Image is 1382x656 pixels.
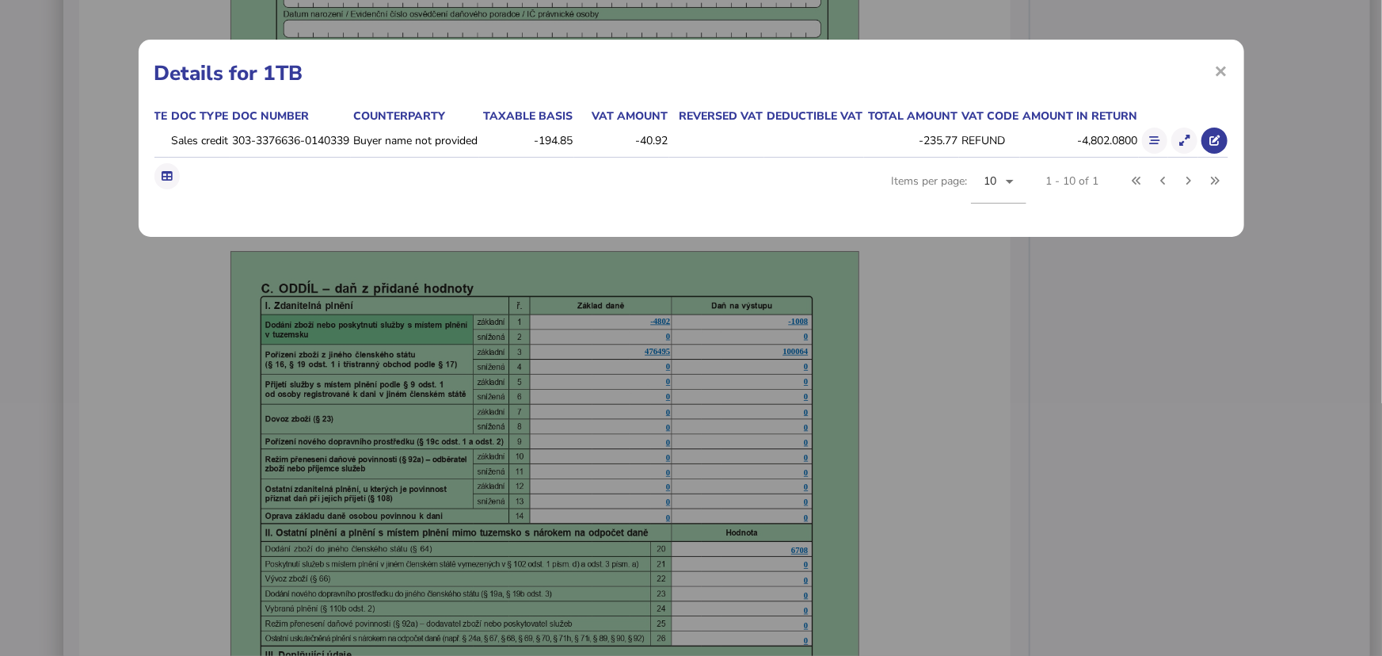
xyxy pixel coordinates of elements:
button: Show transaction in Advisor [1201,128,1228,154]
th: Counterparty [351,108,479,124]
button: First page [1124,168,1150,194]
button: Last page [1202,168,1228,194]
td: Buyer name not provided [351,124,479,158]
div: Deductible VAT [767,109,863,124]
div: Items per page: [891,159,1026,221]
td: 303-3376636-0140339 [230,124,351,158]
td: REFUND [959,124,1020,158]
mat-form-field: Change page size [971,159,1026,221]
div: Total amount [867,109,958,124]
div: Reversed VAT [672,109,763,124]
button: Next page [1176,168,1202,194]
div: Amount in return [1023,109,1138,124]
div: Taxable basis [482,109,573,124]
span: × [1215,55,1228,86]
th: VAT code [959,108,1020,124]
button: Show flow [1142,128,1168,154]
span: 10 [984,174,997,189]
button: Show transaction detail [1171,128,1197,154]
div: -40.92 [577,133,668,148]
div: -235.77 [867,133,958,148]
button: Export table data to Excel [154,163,181,189]
div: -194.85 [482,133,573,148]
div: 1 - 10 of 1 [1045,174,1098,189]
td: Sales credit [169,124,230,158]
h1: Details for 1TB [154,59,1228,87]
th: Doc number [230,108,351,124]
div: -4,802.0800 [1023,133,1138,148]
button: Previous page [1150,168,1176,194]
th: Doc type [169,108,230,124]
div: VAT amount [577,109,668,124]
